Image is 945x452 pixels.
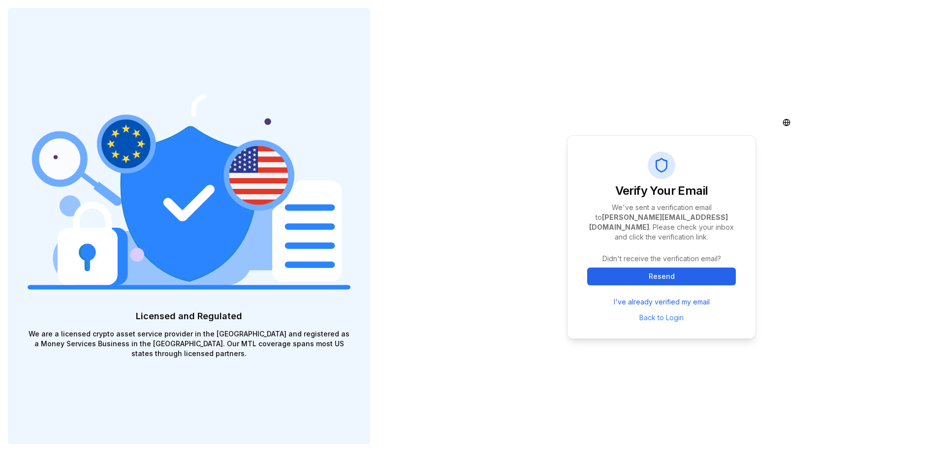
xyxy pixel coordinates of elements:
[587,254,736,264] p: Didn't receive the verification email?
[587,268,736,285] button: Resend
[28,309,350,323] p: Licensed and Regulated
[614,297,710,307] a: I've already verified my email
[587,203,736,242] p: We've sent a verification email to . Please check your inbox and click the verification link.
[615,183,708,199] h1: Verify Your Email
[589,213,728,231] b: [PERSON_NAME][EMAIL_ADDRESS][DOMAIN_NAME]
[639,313,684,322] a: Back to Login
[28,329,350,359] p: We are a licensed crypto asset service provider in the [GEOGRAPHIC_DATA] and registered as a Mone...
